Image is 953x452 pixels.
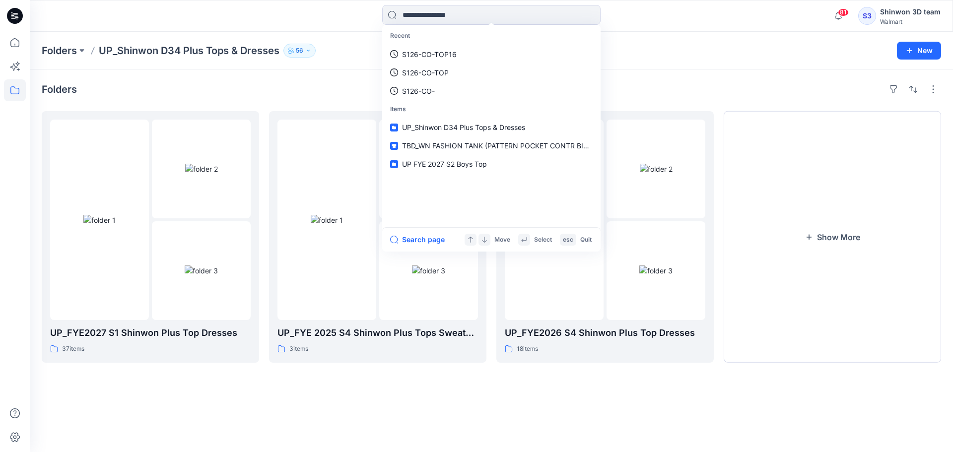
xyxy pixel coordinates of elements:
[42,111,259,363] a: folder 1folder 2folder 3UP_FYE2027 S1 Shinwon Plus Top Dresses37items
[858,7,876,25] div: S3
[580,235,592,245] p: Quit
[99,44,279,58] p: UP_Shinwon D34 Plus Tops & Dresses
[42,83,77,95] h4: Folders
[402,67,449,78] p: S126-CO-TOP
[505,326,705,340] p: UP_FYE2026 S4 Shinwon Plus Top Dresses
[412,265,445,276] img: folder 3
[517,344,538,354] p: 18 items
[50,326,251,340] p: UP_FYE2027 S1 Shinwon Plus Top Dresses
[534,235,552,245] p: Select
[384,136,599,155] a: TBD_WN FASHION TANK (PATTERN POCKET CONTR BINDING)
[494,235,510,245] p: Move
[384,27,599,45] p: Recent
[83,215,116,225] img: folder 1
[185,265,218,276] img: folder 3
[880,18,941,25] div: Walmart
[880,6,941,18] div: Shinwon 3D team
[390,234,445,246] button: Search page
[640,164,673,174] img: folder 2
[384,45,599,64] a: S126-CO-TOP16
[402,49,457,60] p: S126-CO-TOP16
[269,111,486,363] a: folder 1folder 2folder 3UP_FYE 2025 S4 Shinwon Plus Tops Sweaters Dresses3items
[496,111,714,363] a: folder 1folder 2folder 3UP_FYE2026 S4 Shinwon Plus Top Dresses18items
[384,64,599,82] a: S126-CO-TOP
[62,344,84,354] p: 37 items
[563,235,573,245] p: esc
[838,8,849,16] span: 81
[384,82,599,100] a: S126-CO-
[289,344,308,354] p: 3 items
[402,160,487,168] span: UP FYE 2027 S2 Boys Top
[402,123,525,131] span: UP_Shinwon D34 Plus Tops & Dresses
[283,44,316,58] button: 56
[402,141,609,150] span: TBD_WN FASHION TANK (PATTERN POCKET CONTR BINDING)
[639,265,673,276] img: folder 3
[296,45,303,56] p: 56
[384,155,599,173] a: UP FYE 2027 S2 Boys Top
[384,100,599,119] p: Items
[384,118,599,136] a: UP_Shinwon D34 Plus Tops & Dresses
[897,42,941,60] button: New
[311,215,343,225] img: folder 1
[185,164,218,174] img: folder 2
[42,44,77,58] a: Folders
[277,326,478,340] p: UP_FYE 2025 S4 Shinwon Plus Tops Sweaters Dresses
[724,111,941,363] button: Show More
[402,86,435,96] p: S126-CO-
